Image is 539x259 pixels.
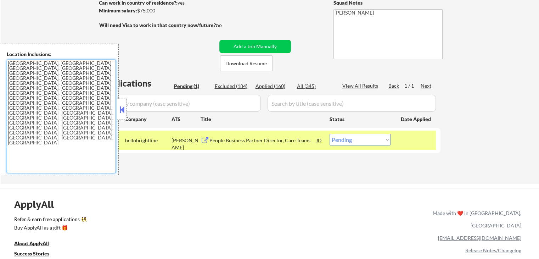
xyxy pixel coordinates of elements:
[219,40,291,53] button: Add a Job Manually
[99,7,217,14] div: $75,000
[220,55,273,71] button: Download Resume
[201,116,323,123] div: Title
[101,79,172,88] div: Applications
[14,225,85,230] div: Buy ApplyAll as a gift 🎁
[256,83,291,90] div: Applied (160)
[99,7,137,13] strong: Minimum salary:
[438,235,521,241] a: [EMAIL_ADDRESS][DOMAIN_NAME]
[268,95,436,112] input: Search by title (case sensitive)
[316,134,323,147] div: JD
[421,82,432,89] div: Next
[401,116,432,123] div: Date Applied
[172,137,201,151] div: [PERSON_NAME]
[172,116,201,123] div: ATS
[215,83,250,90] div: Excluded (184)
[14,198,62,210] div: ApplyAll
[14,240,49,246] u: About ApplyAll
[14,250,59,259] a: Success Stories
[209,137,316,144] div: People Business Partner Director, Care Teams
[430,207,521,232] div: Made with ❤️ in [GEOGRAPHIC_DATA], [GEOGRAPHIC_DATA]
[125,137,172,144] div: hellobrightline
[342,82,380,89] div: View All Results
[125,116,172,123] div: Company
[99,22,217,28] strong: Will need Visa to work in that country now/future?:
[14,250,49,257] u: Success Stories
[14,224,85,233] a: Buy ApplyAll as a gift 🎁
[216,22,236,29] div: no
[330,112,391,125] div: Status
[404,82,421,89] div: 1 / 1
[101,95,261,112] input: Search by company (case sensitive)
[7,51,116,58] div: Location Inclusions:
[174,83,209,90] div: Pending (1)
[14,240,59,249] a: About ApplyAll
[465,247,521,253] a: Release Notes/Changelog
[14,217,285,224] a: Refer & earn free applications 👯‍♀️
[297,83,332,90] div: All (345)
[388,82,400,89] div: Back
